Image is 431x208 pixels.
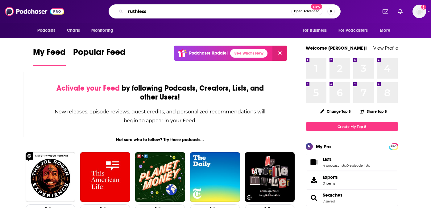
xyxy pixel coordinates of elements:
div: Not sure who to follow? Try these podcasts... [23,137,297,142]
button: Show profile menu [412,5,426,18]
button: open menu [87,25,121,36]
button: open menu [33,25,64,36]
span: For Business [303,26,327,35]
a: Show notifications dropdown [396,6,405,17]
a: Lists [308,158,320,166]
span: Activate your Feed [56,84,120,93]
span: 0 items [323,181,338,186]
div: New releases, episode reviews, guest credits, and personalized recommendations will begin to appe... [54,107,266,125]
span: Searches [306,190,398,206]
span: Open Advanced [294,10,320,13]
span: Exports [323,174,338,180]
span: For Podcasters [338,26,368,35]
a: Popular Feed [73,47,126,66]
a: Exports [306,172,398,188]
span: Lists [323,157,332,162]
img: The Daily [190,152,240,202]
a: Charts [63,25,84,36]
a: See What's New [230,49,267,58]
button: Change Top 8 [317,108,355,115]
input: Search podcasts, credits, & more... [126,6,291,16]
img: User Profile [412,5,426,18]
button: Open AdvancedNew [291,8,322,15]
a: View Profile [373,45,398,51]
span: Monitoring [91,26,113,35]
img: This American Life [80,152,130,202]
span: Logged in as teisenbe [412,5,426,18]
img: Podchaser - Follow, Share and Rate Podcasts [5,6,64,17]
a: PRO [390,144,397,149]
span: New [311,4,322,10]
a: 0 episode lists [346,163,370,168]
a: Searches [323,192,342,198]
span: Podcasts [37,26,56,35]
span: Popular Feed [73,47,126,61]
button: open menu [298,25,335,36]
p: Podchaser Update! [189,51,228,56]
span: Lists [306,154,398,170]
button: Share Top 8 [359,105,387,117]
a: My Feed [33,47,66,66]
button: open menu [334,25,377,36]
img: Planet Money [135,152,185,202]
a: Lists [323,157,370,162]
div: Search podcasts, credits, & more... [109,4,341,18]
span: , [346,163,346,168]
div: by following Podcasts, Creators, Lists, and other Users! [54,84,266,102]
a: Searches [308,194,320,202]
div: My Pro [316,144,331,149]
span: My Feed [33,47,66,61]
button: open menu [375,25,398,36]
a: Show notifications dropdown [380,6,391,17]
span: More [380,26,390,35]
img: My Favorite Murder with Karen Kilgariff and Georgia Hardstark [245,152,295,202]
svg: Add a profile image [421,5,426,10]
a: Create My Top 8 [306,122,398,131]
span: Exports [308,176,320,184]
span: Charts [67,26,80,35]
a: Welcome [PERSON_NAME]! [306,45,367,51]
img: The Joe Rogan Experience [26,152,76,202]
a: 7 saved [323,199,335,203]
a: 4 podcast lists [323,163,346,168]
